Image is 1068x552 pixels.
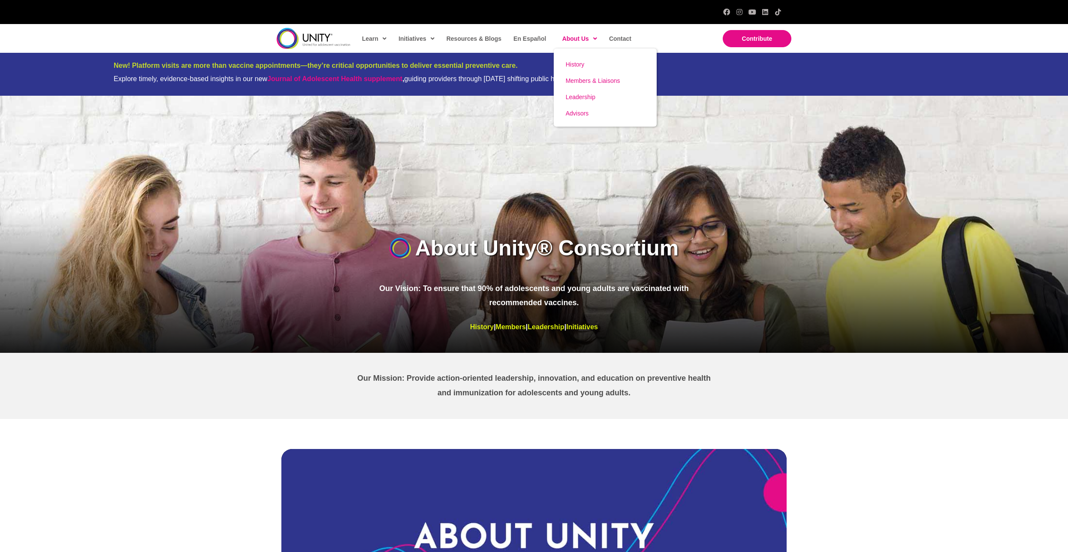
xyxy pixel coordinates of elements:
span: Initiatives [398,32,434,45]
a: Contribute [723,30,791,47]
a: History [470,323,494,331]
a: Journal of Adolescent Health supplement [267,75,402,82]
p: Our Vision: To ensure that 90% of adolescents and young adults are vaccinated with recommended va... [372,282,696,310]
a: TikTok [775,9,781,15]
h1: About Unity® Consortium [415,233,679,263]
img: unity-logo-dark [277,28,350,49]
a: Initiatives [566,323,598,331]
a: Resources & Blogs [442,29,505,49]
a: Advisors [554,105,657,121]
span: History [566,61,585,68]
div: Explore timely, evidence-based insights in our new guiding providers through [DATE] shifting publ... [114,75,954,83]
p: | | | [372,321,696,334]
a: Instagram [736,9,743,15]
a: About Us [558,29,600,49]
span: Contribute [742,35,772,42]
span: Contact [609,35,631,42]
span: Learn [362,32,386,45]
strong: , [267,75,404,82]
a: LinkedIn [762,9,769,15]
a: History [554,56,657,73]
a: YouTube [749,9,756,15]
span: New! Platform visits are more than vaccine appointments—they’re critical opportunities to deliver... [114,62,518,69]
a: Contact [605,29,635,49]
span: About Us [562,32,597,45]
a: Members [496,323,526,331]
span: Members & Liaisons [566,77,620,84]
a: Leadership [528,323,564,331]
span: Advisors [566,110,589,117]
img: UnityIcon-new [389,238,411,258]
a: Facebook [723,9,730,15]
p: Our Mission: Provide action-oriented leadership, innovation, and education on preventive health a... [352,371,716,400]
a: En Español [509,29,549,49]
a: Members & Liaisons [554,73,657,89]
span: Resources & Blogs [447,35,501,42]
a: Leadership [554,89,657,105]
span: Leadership [566,94,595,100]
span: En Español [513,35,546,42]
